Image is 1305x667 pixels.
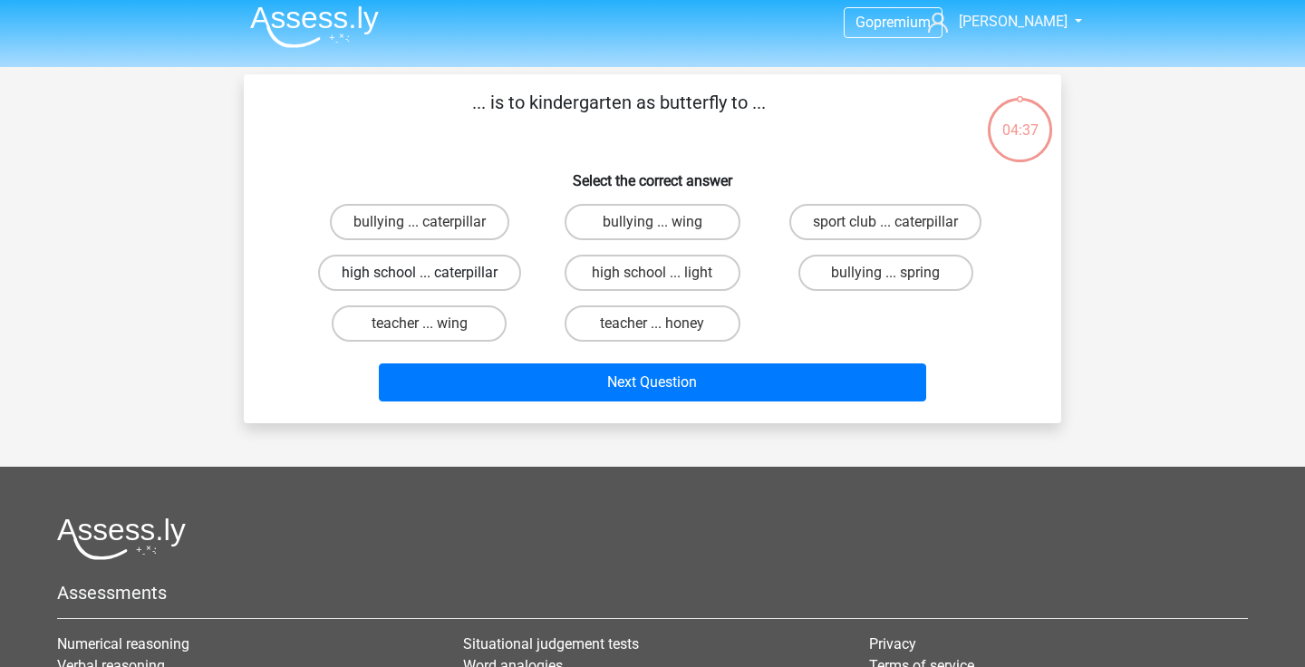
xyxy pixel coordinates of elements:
a: Numerical reasoning [57,635,189,652]
button: Next Question [379,363,927,401]
h6: Select the correct answer [273,158,1032,189]
span: premium [874,14,931,31]
label: teacher ... honey [565,305,739,342]
a: Situational judgement tests [463,635,639,652]
div: 04:37 [986,96,1054,141]
h5: Assessments [57,582,1248,604]
label: bullying ... caterpillar [330,204,509,240]
label: bullying ... spring [798,255,973,291]
label: bullying ... wing [565,204,739,240]
p: ... is to kindergarten as butterfly to ... [273,89,964,143]
span: Go [855,14,874,31]
a: [PERSON_NAME] [921,11,1069,33]
img: Assessly [250,5,379,48]
label: high school ... light [565,255,739,291]
a: Privacy [869,635,916,652]
label: sport club ... caterpillar [789,204,981,240]
img: Assessly logo [57,517,186,560]
label: teacher ... wing [332,305,507,342]
a: Gopremium [845,10,942,34]
span: [PERSON_NAME] [959,13,1068,30]
label: high school ... caterpillar [318,255,521,291]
